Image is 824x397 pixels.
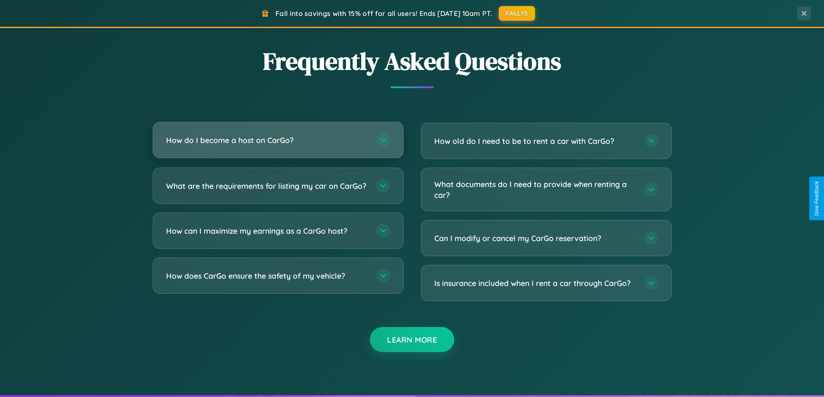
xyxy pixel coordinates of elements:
[434,136,636,146] h3: How old do I need to be to rent a car with CarGo?
[434,278,636,289] h3: Is insurance included when I rent a car through CarGo?
[814,181,820,216] div: Give Feedback
[153,44,672,78] h2: Frequently Asked Questions
[166,270,368,281] h3: How does CarGo ensure the safety of my vehicle?
[166,225,368,236] h3: How can I maximize my earnings as a CarGo host?
[434,233,636,244] h3: Can I modify or cancel my CarGo reservation?
[166,135,368,146] h3: How do I become a host on CarGo?
[166,181,368,191] h3: What are the requirements for listing my car on CarGo?
[370,327,454,352] button: Learn More
[499,6,535,21] button: FALL15
[434,179,636,200] h3: What documents do I need to provide when renting a car?
[276,9,492,18] span: Fall into savings with 15% off for all users! Ends [DATE] 10am PT.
